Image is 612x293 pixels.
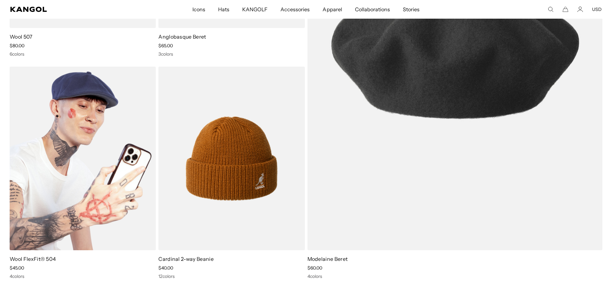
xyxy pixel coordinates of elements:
[10,43,24,49] span: $80.00
[10,256,56,262] a: Wool FlexFit® 504
[10,67,156,251] img: Wool FlexFit® 504
[10,51,156,57] div: 6 colors
[158,43,173,49] span: $65.00
[563,6,568,12] button: Cart
[158,67,305,251] img: Cardinal 2-way Beanie
[158,256,214,262] a: Cardinal 2-way Beanie
[158,33,206,40] a: Anglobasque Beret
[307,265,322,271] span: $60.00
[577,6,583,12] a: Account
[158,273,305,279] div: 12 colors
[158,265,173,271] span: $40.00
[10,7,127,12] a: Kangol
[10,265,24,271] span: $45.00
[158,51,305,57] div: 3 colors
[592,6,602,12] button: USD
[10,273,156,279] div: 4 colors
[10,33,33,40] a: Wool 507
[307,256,348,262] a: Modelaine Beret
[307,273,603,279] div: 4 colors
[548,6,554,12] summary: Search here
